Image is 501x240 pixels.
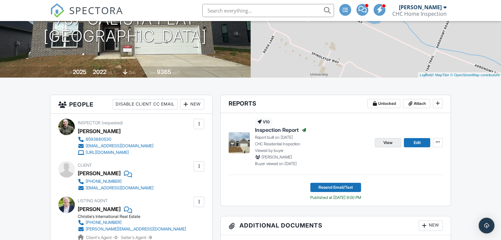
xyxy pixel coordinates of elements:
[50,3,65,18] img: The Best Home Inspection Software - Spectora
[121,235,152,240] span: Seller's Agent -
[78,178,153,185] a: [PHONE_NUMBER]
[78,214,191,219] div: Christie's International Real Estate
[113,99,178,109] div: Disable Client CC Email
[78,204,121,214] a: [PERSON_NAME]
[93,68,106,75] div: 2022
[86,179,122,184] div: [PHONE_NUMBER]
[399,4,442,11] div: [PERSON_NAME]
[107,70,117,75] span: sq. ft.
[479,218,494,233] div: Open Intercom Messenger
[420,73,431,77] a: Leaflet
[221,216,451,235] h3: Additional Documents
[128,70,136,75] span: slab
[86,235,118,240] span: Client's Agent -
[180,99,204,109] div: New
[102,120,123,125] span: (requested)
[86,150,129,155] div: [URL][DOMAIN_NAME]
[73,68,87,75] div: 2025
[78,136,153,143] a: 8593880530
[78,168,121,178] div: [PERSON_NAME]
[115,235,117,240] strong: 0
[78,126,121,136] div: [PERSON_NAME]
[78,198,108,203] span: Listing Agent
[69,3,123,17] span: SPECTORA
[172,70,181,75] span: sq.ft.
[86,137,111,142] div: 8593880530
[419,220,443,231] div: New
[78,143,153,149] a: [EMAIL_ADDRESS][DOMAIN_NAME]
[78,219,186,226] a: [PHONE_NUMBER]
[78,226,186,232] a: [PERSON_NAME][EMAIL_ADDRESS][DOMAIN_NAME]
[78,120,100,125] span: Inspector
[43,11,207,45] h1: 757 CALISTA FLAT [GEOGRAPHIC_DATA]
[142,70,156,75] span: Lot Size
[78,149,153,156] a: [URL][DOMAIN_NAME]
[78,163,92,168] span: Client
[431,73,449,77] a: © MapTiler
[202,4,334,17] input: Search everything...
[86,185,153,191] div: [EMAIL_ADDRESS][DOMAIN_NAME]
[65,70,72,75] span: Built
[86,143,153,149] div: [EMAIL_ADDRESS][DOMAIN_NAME]
[450,73,499,77] a: © OpenStreetMap contributors
[78,185,153,191] a: [EMAIL_ADDRESS][DOMAIN_NAME]
[86,220,122,225] div: [PHONE_NUMBER]
[50,9,123,23] a: SPECTORA
[418,72,501,78] div: |
[50,95,212,114] h3: People
[86,227,186,232] div: [PERSON_NAME][EMAIL_ADDRESS][DOMAIN_NAME]
[392,11,447,17] div: CHC Home Inspection
[157,68,171,75] div: 9365
[149,235,152,240] strong: 9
